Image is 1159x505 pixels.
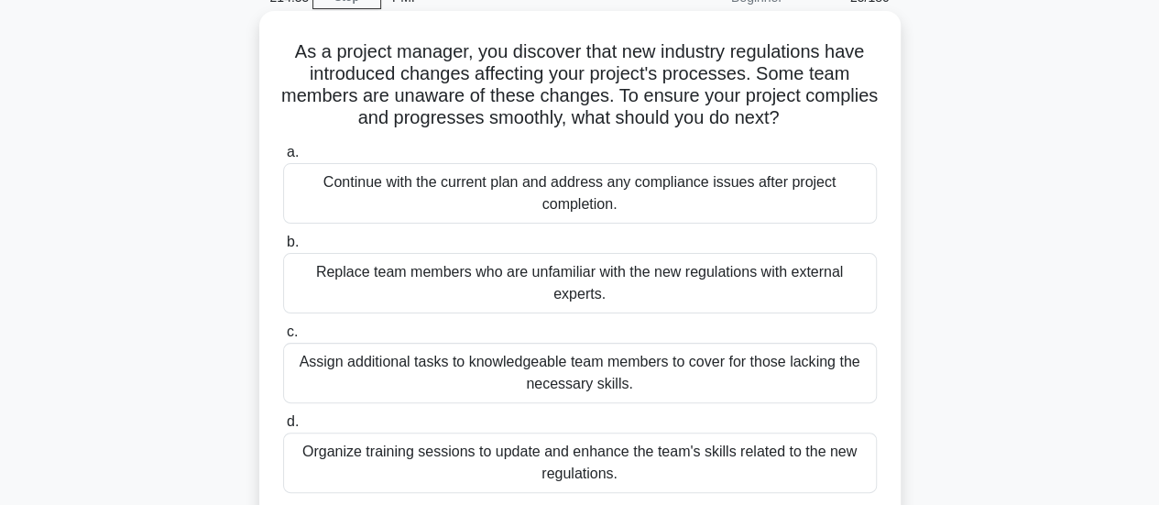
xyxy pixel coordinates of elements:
span: a. [287,144,299,159]
div: Assign additional tasks to knowledgeable team members to cover for those lacking the necessary sk... [283,343,877,403]
span: c. [287,324,298,339]
div: Organize training sessions to update and enhance the team's skills related to the new regulations. [283,433,877,493]
div: Continue with the current plan and address any compliance issues after project completion. [283,163,877,224]
span: d. [287,413,299,429]
div: Replace team members who are unfamiliar with the new regulations with external experts. [283,253,877,313]
h5: As a project manager, you discover that new industry regulations have introduced changes affectin... [281,40,879,130]
span: b. [287,234,299,249]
